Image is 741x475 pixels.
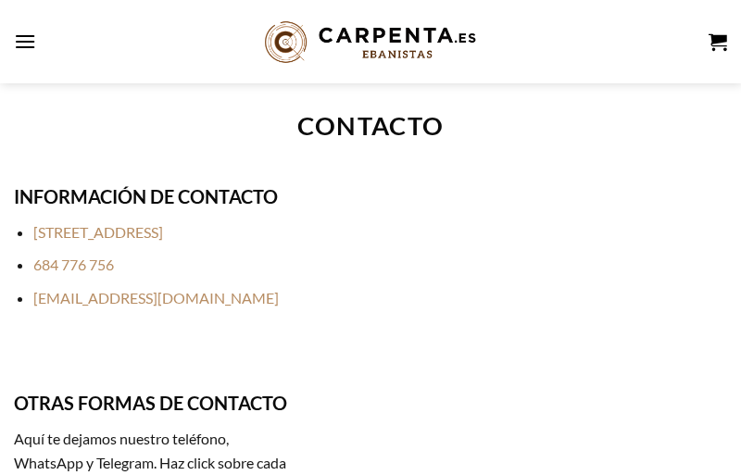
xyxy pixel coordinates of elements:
[33,289,279,306] a: [EMAIL_ADDRESS][DOMAIN_NAME]
[33,223,163,241] a: [STREET_ADDRESS]
[14,181,295,211] h3: INFORMACIÓN DE CONTACTO
[33,256,114,273] a: 684 776 756
[14,388,295,418] h3: OTRAS FORMAS DE CONTACTO
[14,19,36,64] a: Menú
[297,110,445,141] strong: CONTACTO
[258,17,483,68] img: Carpenta.es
